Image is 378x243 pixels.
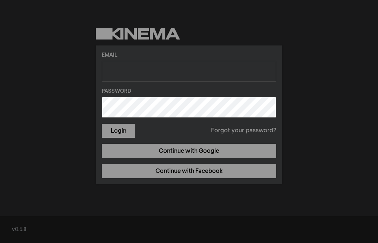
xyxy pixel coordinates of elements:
a: Continue with Facebook [102,164,276,178]
a: Continue with Google [102,144,276,158]
div: v0.5.8 [12,226,366,234]
button: Login [102,124,135,138]
label: Email [102,51,276,59]
label: Password [102,88,276,95]
a: Forgot your password? [211,126,276,135]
